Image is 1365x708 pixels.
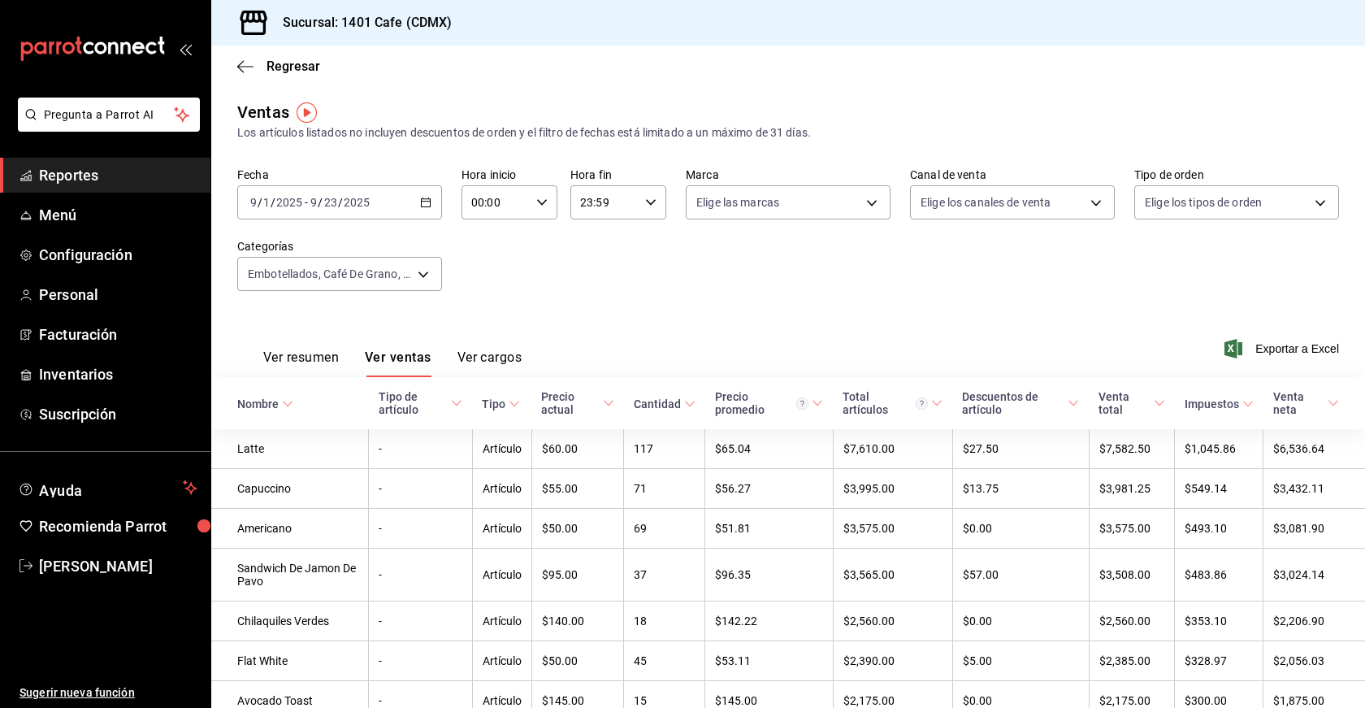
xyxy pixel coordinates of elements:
[1185,397,1254,410] span: Impuestos
[1263,429,1365,469] td: $6,536.64
[379,390,463,416] span: Tipo de artículo
[531,509,624,549] td: $50.00
[1175,469,1263,509] td: $549.14
[531,549,624,602] td: $95.00
[705,429,834,469] td: $65.04
[211,602,369,641] td: Chilaquiles Verdes
[833,469,952,509] td: $3,995.00
[472,602,531,641] td: Artículo
[472,429,531,469] td: Artículo
[39,478,176,497] span: Ayuda
[237,241,442,252] label: Categorías
[19,684,197,701] span: Sugerir nueva función
[624,429,705,469] td: 117
[1263,549,1365,602] td: $3,024.14
[1134,169,1339,180] label: Tipo de orden
[1175,429,1263,469] td: $1,045.86
[369,509,473,549] td: -
[343,196,370,209] input: ----
[705,469,834,509] td: $56.27
[1175,509,1263,549] td: $493.10
[624,549,705,602] td: 37
[1098,390,1165,416] span: Venta total
[833,549,952,602] td: $3,565.00
[952,641,1089,681] td: $5.00
[263,350,522,377] div: navigation tabs
[833,602,952,641] td: $2,560.00
[258,196,262,209] span: /
[237,397,293,410] span: Nombre
[211,549,369,602] td: Sandwich De Jamon De Pavo
[952,549,1089,602] td: $57.00
[237,59,320,74] button: Regresar
[1263,602,1365,641] td: $2,206.90
[211,469,369,509] td: Capuccino
[270,13,452,33] h3: Sucursal: 1401 Cafe (CDMX)
[916,397,928,410] svg: El total artículos considera cambios de precios en los artículos así como costos adicionales por ...
[705,641,834,681] td: $53.11
[624,469,705,509] td: 71
[624,641,705,681] td: 45
[1089,469,1175,509] td: $3,981.25
[962,390,1079,416] span: Descuentos de artículo
[249,196,258,209] input: --
[1185,397,1239,410] div: Impuestos
[1263,469,1365,509] td: $3,432.11
[211,429,369,469] td: Latte
[482,397,520,410] span: Tipo
[843,390,928,416] div: Total artículos
[686,169,890,180] label: Marca
[379,390,448,416] div: Tipo de artículo
[369,549,473,602] td: -
[248,266,412,282] span: Embotellados, Café De Grano, Bebidas Frias, Bebidas, Alimentos, Bebidas prueba
[624,602,705,641] td: 18
[1263,509,1365,549] td: $3,081.90
[1273,390,1339,416] span: Venta neta
[696,194,779,211] span: Elige las marcas
[1089,429,1175,469] td: $7,582.50
[843,390,942,416] span: Total artículos
[271,196,275,209] span: /
[952,469,1089,509] td: $13.75
[472,469,531,509] td: Artículo
[211,641,369,681] td: Flat White
[705,602,834,641] td: $142.22
[39,363,197,385] span: Inventarios
[211,509,369,549] td: Americano
[237,100,289,124] div: Ventas
[531,429,624,469] td: $60.00
[705,509,834,549] td: $51.81
[39,204,197,226] span: Menú
[310,196,318,209] input: --
[461,169,557,180] label: Hora inicio
[297,102,317,123] img: Tooltip marker
[531,602,624,641] td: $140.00
[305,196,308,209] span: -
[1175,641,1263,681] td: $328.97
[715,390,809,416] div: Precio promedio
[833,429,952,469] td: $7,610.00
[472,641,531,681] td: Artículo
[237,169,442,180] label: Fecha
[624,509,705,549] td: 69
[263,350,339,377] button: Ver resumen
[1228,339,1339,358] span: Exportar a Excel
[369,469,473,509] td: -
[39,164,197,186] span: Reportes
[833,509,952,549] td: $3,575.00
[237,124,1339,141] div: Los artículos listados no incluyen descuentos de orden y el filtro de fechas está limitado a un m...
[833,641,952,681] td: $2,390.00
[962,390,1064,416] div: Descuentos de artículo
[541,390,600,416] div: Precio actual
[921,194,1051,211] span: Elige los canales de venta
[1089,509,1175,549] td: $3,575.00
[338,196,343,209] span: /
[472,509,531,549] td: Artículo
[18,98,200,132] button: Pregunta a Parrot AI
[796,397,808,410] svg: Precio promedio = Total artículos / cantidad
[705,549,834,602] td: $96.35
[39,324,197,345] span: Facturación
[1098,390,1150,416] div: Venta total
[237,397,279,410] div: Nombre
